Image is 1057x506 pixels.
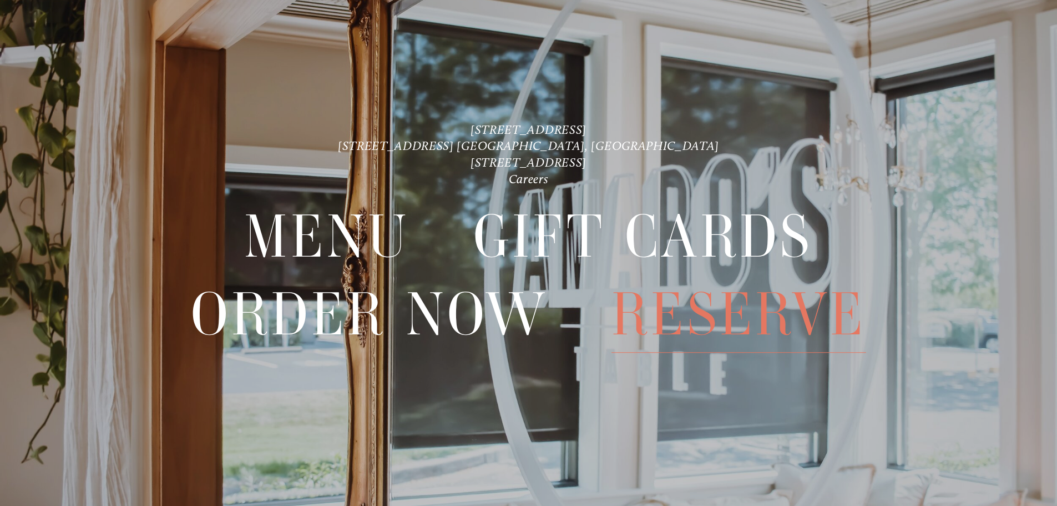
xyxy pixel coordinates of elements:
a: Careers [509,172,549,187]
a: Menu [244,199,409,275]
a: [STREET_ADDRESS] [471,122,586,137]
a: Order Now [191,276,548,352]
a: Reserve [611,276,866,352]
a: Gift Cards [473,199,813,275]
a: [STREET_ADDRESS] [471,155,586,170]
a: [STREET_ADDRESS] [GEOGRAPHIC_DATA], [GEOGRAPHIC_DATA] [338,138,719,153]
